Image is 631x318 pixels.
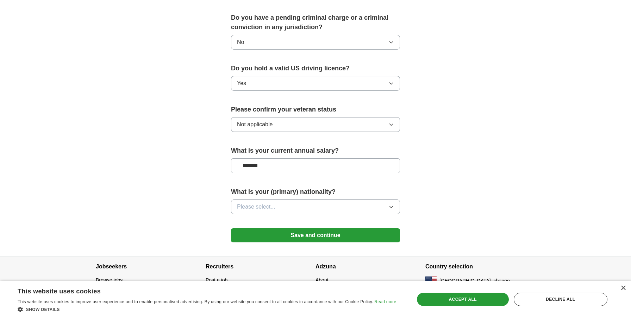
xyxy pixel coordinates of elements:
[231,228,400,242] button: Save and continue
[231,76,400,91] button: Yes
[231,187,400,197] label: What is your (primary) nationality?
[231,64,400,73] label: Do you hold a valid US driving licence?
[439,277,491,285] span: [GEOGRAPHIC_DATA]
[231,105,400,114] label: Please confirm your veteran status
[237,203,275,211] span: Please select...
[237,38,244,46] span: No
[206,277,227,283] a: Post a job
[26,307,60,312] span: Show details
[237,120,273,129] span: Not applicable
[231,35,400,50] button: No
[374,299,396,304] a: Read more, opens a new window
[620,286,626,291] div: Close
[231,13,400,32] label: Do you have a pending criminal charge or a criminal conviction in any jurisdiction?
[237,79,246,88] span: Yes
[417,293,509,306] div: Accept all
[18,285,379,295] div: This website uses cookies
[425,276,437,285] img: US flag
[514,293,607,306] div: Decline all
[315,277,329,283] a: About
[231,146,400,155] label: What is your current annual salary?
[425,257,535,276] h4: Country selection
[494,277,510,285] button: change
[231,117,400,132] button: Not applicable
[18,299,373,304] span: This website uses cookies to improve user experience and to enable personalised advertising. By u...
[18,306,396,313] div: Show details
[231,199,400,214] button: Please select...
[96,277,123,283] a: Browse jobs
